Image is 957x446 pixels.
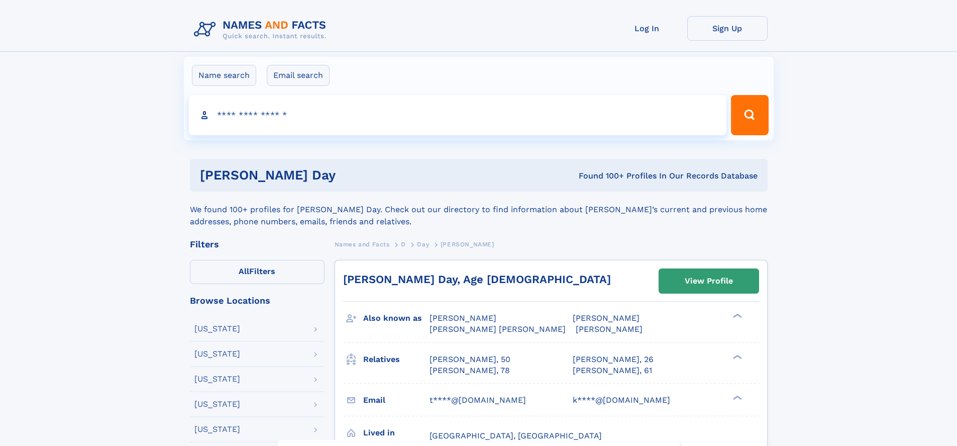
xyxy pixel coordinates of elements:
[190,16,335,43] img: Logo Names and Facts
[194,375,240,383] div: [US_STATE]
[457,170,758,182] div: Found 100+ Profiles In Our Records Database
[573,354,654,365] a: [PERSON_NAME], 26
[363,424,430,441] h3: Lived in
[730,353,742,360] div: ❯
[190,260,325,284] label: Filters
[194,325,240,333] div: [US_STATE]
[576,324,643,334] span: [PERSON_NAME]
[192,65,256,86] label: Name search
[363,392,430,409] h3: Email
[430,354,510,365] a: [PERSON_NAME], 50
[194,350,240,358] div: [US_STATE]
[417,238,429,250] a: Day
[194,400,240,408] div: [US_STATE]
[730,313,742,319] div: ❯
[685,270,733,293] div: View Profile
[430,313,496,323] span: [PERSON_NAME]
[189,95,727,135] input: search input
[267,65,330,86] label: Email search
[363,310,430,327] h3: Also known as
[190,240,325,249] div: Filters
[401,241,406,248] span: D
[194,425,240,433] div: [US_STATE]
[687,16,768,41] a: Sign Up
[401,238,406,250] a: D
[430,365,510,376] a: [PERSON_NAME], 78
[730,394,742,401] div: ❯
[417,241,429,248] span: Day
[430,431,602,440] span: [GEOGRAPHIC_DATA], [GEOGRAPHIC_DATA]
[430,324,566,334] span: [PERSON_NAME] [PERSON_NAME]
[659,269,759,293] a: View Profile
[607,16,687,41] a: Log In
[731,95,768,135] button: Search Button
[343,273,611,286] a: [PERSON_NAME] Day, Age [DEMOGRAPHIC_DATA]
[335,238,390,250] a: Names and Facts
[573,313,640,323] span: [PERSON_NAME]
[441,241,494,248] span: [PERSON_NAME]
[190,296,325,305] div: Browse Locations
[200,169,457,182] h1: [PERSON_NAME] Day
[573,365,652,376] a: [PERSON_NAME], 61
[363,351,430,368] h3: Relatives
[190,192,768,228] div: We found 100+ profiles for [PERSON_NAME] Day. Check out our directory to find information about [...
[239,266,249,276] span: All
